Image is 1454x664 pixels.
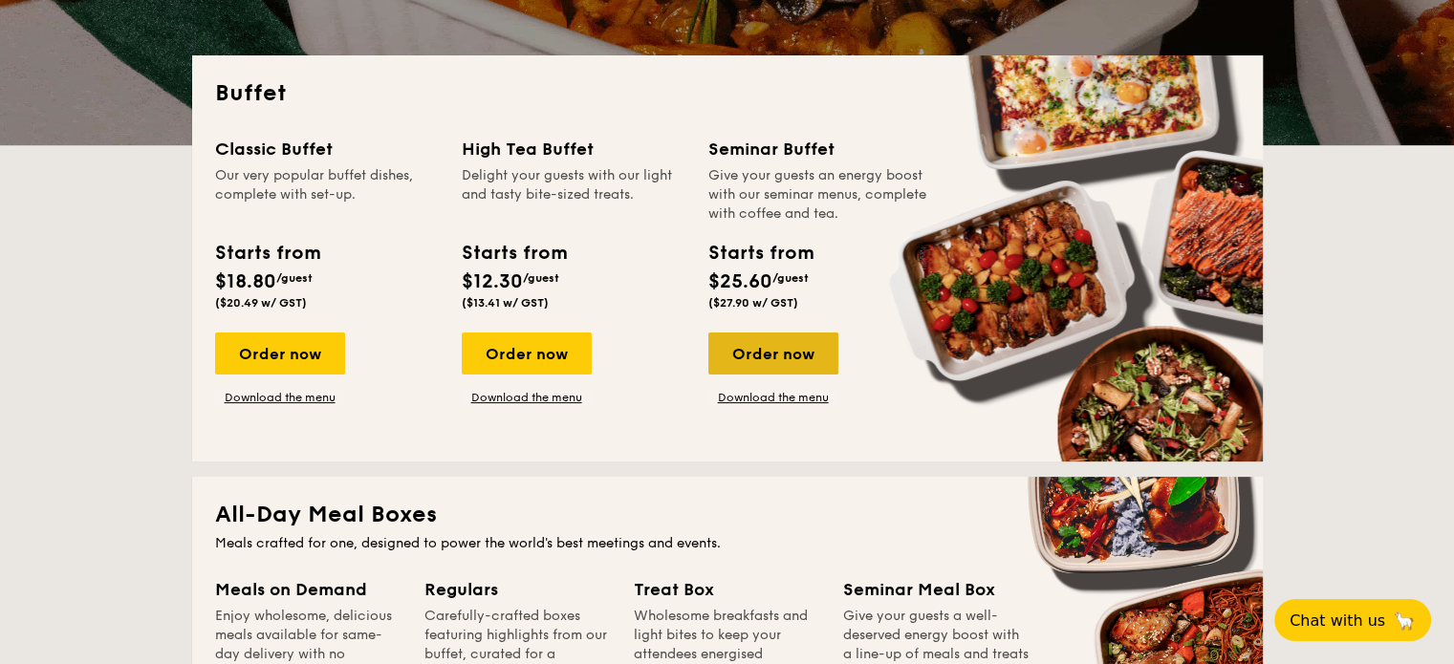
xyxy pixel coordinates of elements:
[462,239,566,268] div: Starts from
[462,332,592,375] div: Order now
[215,78,1240,109] h2: Buffet
[1274,599,1431,641] button: Chat with us🦙
[215,270,276,293] span: $18.80
[462,166,685,224] div: Delight your guests with our light and tasty bite-sized treats.
[708,239,813,268] div: Starts from
[708,296,798,310] span: ($27.90 w/ GST)
[708,166,932,224] div: Give your guests an energy boost with our seminar menus, complete with coffee and tea.
[215,166,439,224] div: Our very popular buffet dishes, complete with set-up.
[215,500,1240,530] h2: All-Day Meal Boxes
[1393,610,1416,632] span: 🦙
[215,136,439,162] div: Classic Buffet
[462,296,549,310] span: ($13.41 w/ GST)
[708,270,772,293] span: $25.60
[708,390,838,405] a: Download the menu
[634,576,820,603] div: Treat Box
[843,576,1030,603] div: Seminar Meal Box
[215,239,319,268] div: Starts from
[215,390,345,405] a: Download the menu
[708,332,838,375] div: Order now
[462,136,685,162] div: High Tea Buffet
[462,390,592,405] a: Download the menu
[215,332,345,375] div: Order now
[276,271,313,285] span: /guest
[708,136,932,162] div: Seminar Buffet
[1290,611,1385,630] span: Chat with us
[523,271,559,285] span: /guest
[215,296,307,310] span: ($20.49 w/ GST)
[215,576,401,603] div: Meals on Demand
[772,271,809,285] span: /guest
[462,270,523,293] span: $12.30
[424,576,611,603] div: Regulars
[215,534,1240,553] div: Meals crafted for one, designed to power the world's best meetings and events.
